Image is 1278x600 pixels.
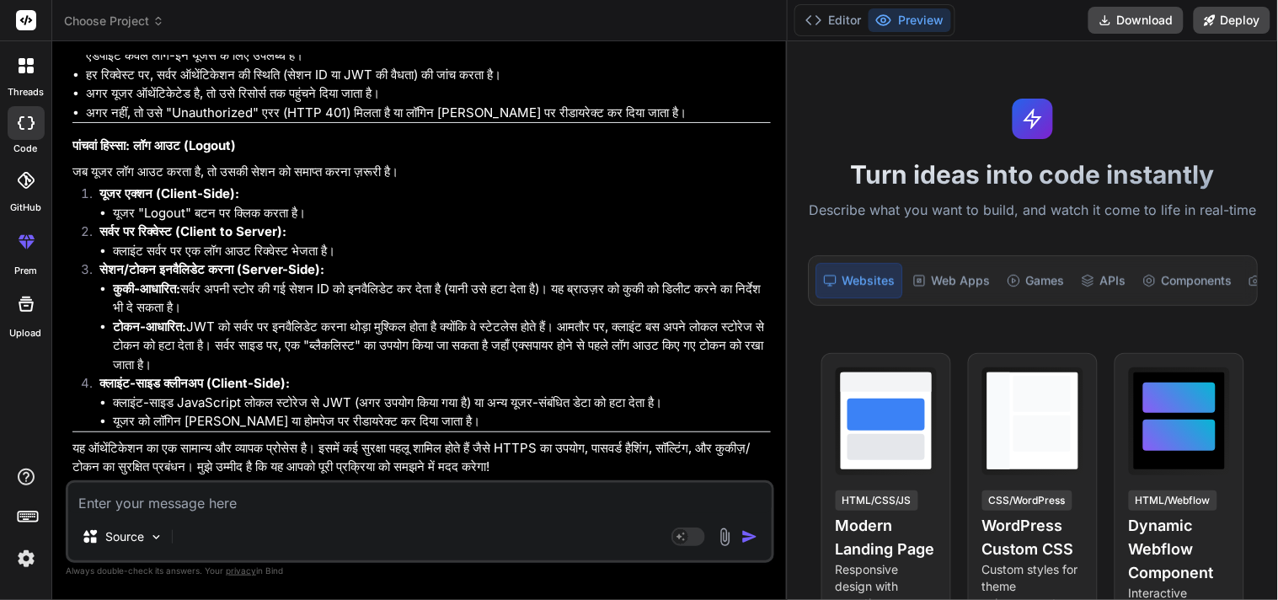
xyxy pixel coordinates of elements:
p: Always double-check its answers. Your in Bind [66,563,774,579]
button: Preview [869,8,951,32]
div: Websites [815,263,902,298]
img: icon [741,528,758,545]
label: GitHub [10,201,41,215]
li: यूजर "Logout" बटन पर क्लिक करता है। [113,204,771,223]
div: HTML/CSS/JS [836,490,918,511]
strong: पांचवां हिस्सा: लॉग आउट (Logout) [72,137,236,153]
li: हर रिक्वेस्ट पर, सर्वर ऑथेंटिकेशन की स्थिति (सेशन ID या JWT की वैधता) की जांच करता है। [86,66,771,85]
strong: सर्वर पर रिक्वेस्ट (Client to Server): [99,223,286,239]
div: Games [1000,263,1071,298]
h1: Turn ideas into code instantly [798,159,1268,190]
button: Deploy [1194,7,1270,34]
label: prem [14,264,37,278]
strong: क्लाइंट-साइड क्लीनअप (Client-Side): [99,375,290,391]
strong: कुकी-आधारित: [113,281,180,297]
p: Describe what you want to build, and watch it come to life in real-time [798,200,1268,222]
span: privacy [226,565,256,576]
li: JWT को सर्वर पर इनवैलिडेट करना थोड़ा मुश्किल होता है क्योंकि वे स्टेटलेस होते हैं। आमतौर पर, क्ला... [113,318,771,375]
li: क्लाइंट सर्वर पर एक लॉग आउट रिक्वेस्ट भेजता है। [113,242,771,261]
div: CSS/WordPress [982,490,1072,511]
button: Download [1088,7,1184,34]
span: Choose Project [64,13,164,29]
li: क्लाइंट-साइड JavaScript लोकल स्टोरेज से JWT (अगर उपयोग किया गया है) या अन्य यूजर-संबंधित डेटा को ... [113,394,771,413]
li: अगर नहीं, तो उसे "Unauthorized" एरर (HTTP 401) मिलता है या लॉगिन [PERSON_NAME] पर रीडायरेक्ट कर द... [86,104,771,123]
div: Web Apps [906,263,997,298]
div: APIs [1074,263,1132,298]
img: Pick Models [149,530,163,544]
label: Upload [10,326,42,340]
p: यह ऑथेंटिकेशन का एक सामान्य और व्यापक प्रोसेस है। इसमें कई सुरक्षा पहलू शामिल होते हैं जैसे HTTPS... [72,439,771,477]
button: Editor [799,8,869,32]
h4: Dynamic Webflow Component [1129,514,1230,585]
strong: टोकन-आधारित: [113,319,186,335]
p: जब यूजर लॉग आउट करता है, तो उसकी सेशन को समाप्त करना ज़रूरी है। [72,163,771,182]
li: अगर यूजर ऑथेंटिकेटेड है, तो उसे रिसोर्स तक पहुंचने दिया जाता है। [86,84,771,104]
strong: यूजर एक्शन (Client-Side): [99,185,239,201]
h4: WordPress Custom CSS [982,514,1083,561]
li: यूजर को लॉगिन [PERSON_NAME] या होमपेज पर रीडायरेक्ट कर दिया जाता है। [113,412,771,431]
label: threads [8,85,44,99]
p: Source [105,528,144,545]
strong: सेशन/टोकन इनवैलिडेट करना (Server-Side): [99,261,324,277]
img: settings [12,544,40,573]
label: code [14,142,38,156]
div: Components [1136,263,1238,298]
div: HTML/Webflow [1129,490,1217,511]
img: attachment [715,528,735,547]
li: सर्वर अपनी स्टोर की गई सेशन ID को इनवैलिडेट कर देता है (यानी उसे हटा देता है)। यह ब्राउज़र को कुक... [113,280,771,318]
h4: Modern Landing Page [836,514,937,561]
